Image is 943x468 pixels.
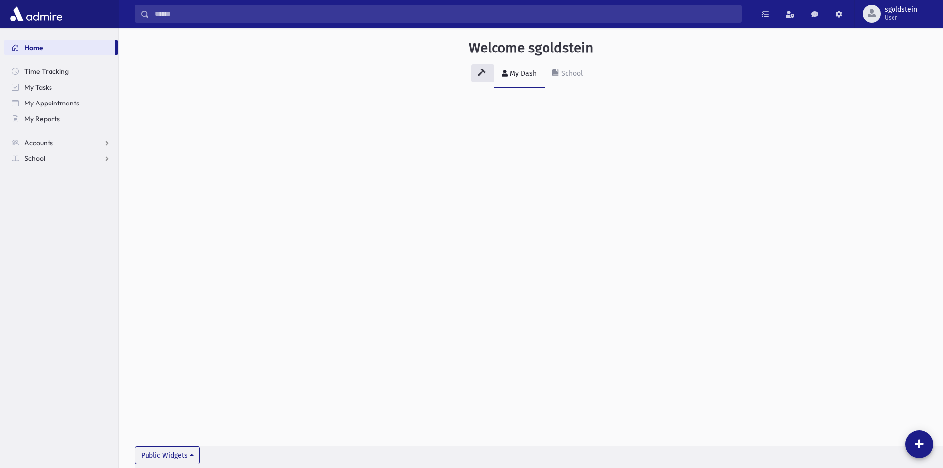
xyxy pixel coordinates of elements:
a: School [4,151,118,166]
h3: Welcome sgoldstein [469,40,593,56]
a: My Dash [494,60,545,88]
a: Home [4,40,115,55]
div: My Dash [508,69,537,78]
a: School [545,60,591,88]
a: Time Tracking [4,63,118,79]
span: Accounts [24,138,53,147]
span: My Tasks [24,83,52,92]
button: Public Widgets [135,446,200,464]
a: My Reports [4,111,118,127]
a: My Appointments [4,95,118,111]
span: My Reports [24,114,60,123]
span: Home [24,43,43,52]
span: User [885,14,917,22]
a: Accounts [4,135,118,151]
span: Time Tracking [24,67,69,76]
span: School [24,154,45,163]
span: sgoldstein [885,6,917,14]
img: AdmirePro [8,4,65,24]
input: Search [149,5,741,23]
a: My Tasks [4,79,118,95]
div: School [559,69,583,78]
span: My Appointments [24,99,79,107]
